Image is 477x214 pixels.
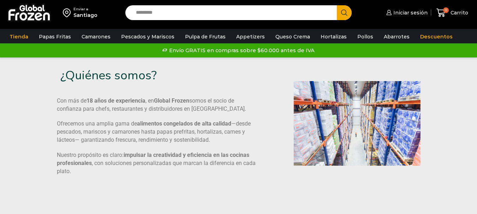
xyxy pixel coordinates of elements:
a: 0 Carrito [435,5,470,21]
a: Papas Fritas [35,30,74,43]
b: impulsar la creatividad y eficiencia en las cocinas profesionales [57,152,249,166]
b: alimentos congelados de alta calidad [137,120,231,127]
a: Pescados y Mariscos [118,30,178,43]
img: address-field-icon.svg [63,7,73,19]
span: 0 [443,7,449,13]
a: Camarones [78,30,114,43]
a: Appetizers [233,30,268,43]
a: Hortalizas [317,30,350,43]
a: Pulpa de Frutas [181,30,229,43]
b: Global Frozen [154,97,189,104]
div: Enviar a [73,7,97,12]
b: 18 años de experiencia [87,97,145,104]
a: Queso Crema [272,30,314,43]
span: Carrito [449,9,468,16]
button: Search button [337,5,352,20]
a: Abarrotes [380,30,413,43]
h3: ¿Quiénes somos? [60,68,231,83]
a: Pollos [354,30,377,43]
a: Tienda [6,30,32,43]
p: Nuestro propósito es claro: , con soluciones personalizadas que marcan la diferencia en cada plato. [57,151,257,176]
a: Descuentos [417,30,456,43]
p: Ofrecemos una amplia gama de —desde pescados, mariscos y camarones hasta papas prefritas, hortali... [57,120,257,144]
div: Santiago [73,12,97,19]
a: Iniciar sesión [384,6,428,20]
span: Iniciar sesión [392,9,428,16]
p: Con más de , en somos el socio de confianza para chefs, restaurantes y distribuidores en [GEOGRAP... [57,97,257,113]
